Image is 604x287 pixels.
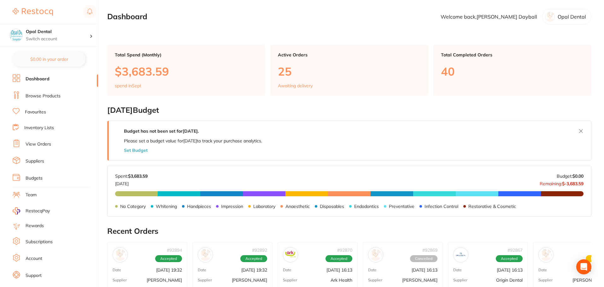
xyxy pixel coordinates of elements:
[441,52,584,57] p: Total Completed Orders
[412,267,437,273] p: [DATE] 16:13
[433,45,591,96] a: Total Completed Orders40
[354,204,379,209] p: Endodontics
[167,248,182,253] p: # 92894
[124,138,262,143] p: Please set a budget value for [DATE] to track your purchase analytics.
[115,174,148,179] p: Spent:
[107,106,591,115] h2: [DATE] Budget
[115,83,141,88] p: spend in Sept
[26,141,51,147] a: View Orders
[241,267,267,273] p: [DATE] 19:32
[468,204,516,209] p: Restorative & Cosmetic
[497,267,523,273] p: [DATE] 16:13
[198,278,212,282] p: Supplier
[115,52,258,57] p: Total Spend (Monthly)
[283,278,297,282] p: Supplier
[26,93,61,99] a: Browse Products
[540,249,552,261] img: Henry Schein Halas
[124,148,148,153] button: Set Budget
[540,179,583,186] p: Remaining:
[441,14,537,20] p: Welcome back, [PERSON_NAME] Dayball
[26,36,90,42] p: Switch account
[26,175,43,181] a: Budgets
[278,52,421,57] p: Active Orders
[285,204,310,209] p: Anaesthetic
[155,255,182,262] span: Accepted
[389,204,414,209] p: Preventative
[156,267,182,273] p: [DATE] 19:32
[198,268,206,272] p: Date
[278,65,421,78] p: 25
[576,259,591,274] div: Open Intercom Messenger
[187,204,211,209] p: Handpieces
[270,45,428,96] a: Active Orders25Awaiting delivery
[128,173,148,179] strong: $3,683.59
[562,181,583,187] strong: $-3,683.59
[221,204,243,209] p: Impression
[26,223,44,229] a: Rewards
[331,278,352,283] p: Ark Health
[26,208,50,214] span: RestocqPay
[326,267,352,273] p: [DATE] 16:13
[368,278,382,282] p: Supplier
[26,273,42,279] a: Support
[26,255,42,262] a: Account
[26,76,50,82] a: Dashboard
[572,173,583,179] strong: $0.00
[113,268,121,272] p: Date
[538,268,547,272] p: Date
[115,65,258,78] p: $3,683.59
[115,179,148,186] p: [DATE]
[425,204,458,209] p: Infection Control
[284,249,296,261] img: Ark Health
[507,248,523,253] p: # 92867
[283,268,291,272] p: Date
[13,207,20,215] img: RestocqPay
[25,109,46,115] a: Favourites
[26,192,37,198] a: Team
[13,207,50,215] a: RestocqPay
[10,29,22,42] img: Opal Dental
[402,278,437,283] p: [PERSON_NAME]
[252,248,267,253] p: # 92892
[13,52,85,67] button: $0.00 in your order
[13,8,53,16] img: Restocq Logo
[368,268,377,272] p: Date
[278,83,313,88] p: Awaiting delivery
[370,249,382,261] img: Henry Schein Halas
[232,278,267,283] p: [PERSON_NAME]
[538,278,553,282] p: Supplier
[496,278,523,283] p: Origin Dental
[496,255,523,262] span: Accepted
[120,204,146,209] p: No Category
[114,249,126,261] img: Henry Schein Halas
[107,45,265,96] a: Total Spend (Monthly)$3,683.59spend inSept
[113,278,127,282] p: Supplier
[26,158,44,164] a: Suppliers
[124,128,199,134] strong: Budget has not been set for [DATE] .
[107,227,591,236] h2: Recent Orders
[410,255,437,262] span: Cancelled
[320,204,344,209] p: Disposables
[441,65,584,78] p: 40
[24,125,54,131] a: Inventory Lists
[26,239,53,245] a: Subscriptions
[557,174,583,179] p: Budget:
[422,248,437,253] p: # 92869
[253,204,275,209] p: Laboratory
[156,204,177,209] p: Whitening
[13,5,53,19] a: Restocq Logo
[558,14,586,20] p: Opal Dental
[107,12,147,21] h2: Dashboard
[453,278,467,282] p: Supplier
[240,255,267,262] span: Accepted
[325,255,352,262] span: Accepted
[26,29,90,35] h4: Opal Dental
[337,248,352,253] p: # 92870
[453,268,462,272] p: Date
[455,249,467,261] img: Origin Dental
[199,249,211,261] img: Adam Dental
[147,278,182,283] p: [PERSON_NAME]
